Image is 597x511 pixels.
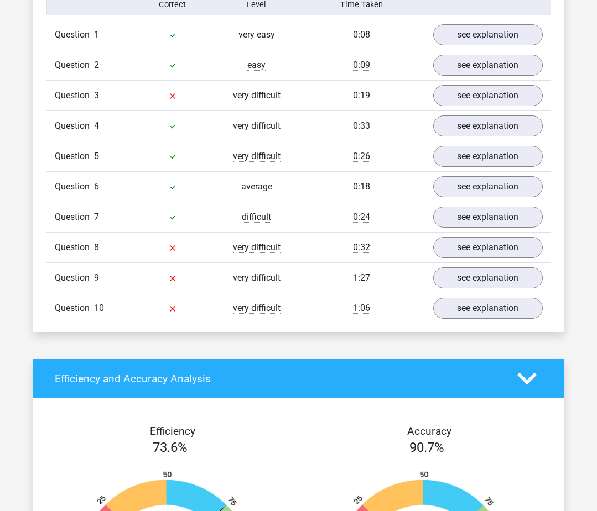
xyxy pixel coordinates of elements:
span: 1:27 [353,272,370,283]
a: see explanation [433,267,543,288]
span: Question [55,119,94,133]
span: 0:18 [353,181,370,192]
span: very difficult [233,272,281,283]
span: 0:09 [353,60,370,71]
a: see explanation [433,237,543,258]
span: Question [55,28,94,41]
span: average [241,181,272,192]
span: 0:26 [353,151,370,162]
span: 1 [94,29,99,40]
span: 73.6% [153,440,188,455]
span: very difficult [233,151,281,162]
h4: Accuracy [312,425,547,438]
span: Question [55,180,94,193]
span: 1:06 [353,303,370,314]
a: see explanation [433,24,543,45]
span: 0:24 [353,212,370,223]
span: 9 [94,272,99,283]
span: Question [55,302,94,315]
span: 0:32 [353,242,370,253]
span: very difficult [233,303,281,314]
span: Question [55,210,94,224]
span: 4 [94,120,99,131]
span: 90.7% [409,440,444,455]
span: very difficult [233,242,281,253]
span: Question [55,89,94,102]
a: see explanation [433,55,543,76]
a: see explanation [433,176,543,197]
span: difficult [242,212,271,223]
span: Question [55,241,94,254]
h4: Efficiency [55,425,290,438]
a: see explanation [433,298,543,319]
span: 8 [94,242,99,252]
span: 7 [94,212,99,222]
a: see explanation [433,115,543,136]
span: 2 [94,60,99,70]
span: 10 [94,303,104,313]
span: Question [55,59,94,72]
span: 5 [94,151,99,161]
a: see explanation [433,207,543,228]
h4: Efficiency and Accuracy Analysis [55,372,501,385]
span: very difficult [233,90,281,101]
a: see explanation [433,146,543,167]
a: see explanation [433,85,543,106]
span: Question [55,150,94,163]
span: very easy [238,29,275,40]
span: 6 [94,181,99,192]
span: 0:19 [353,90,370,101]
span: 0:33 [353,120,370,131]
span: very difficult [233,120,281,131]
span: Question [55,271,94,285]
span: 0:08 [353,29,370,40]
span: 3 [94,90,99,101]
span: easy [247,60,266,71]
